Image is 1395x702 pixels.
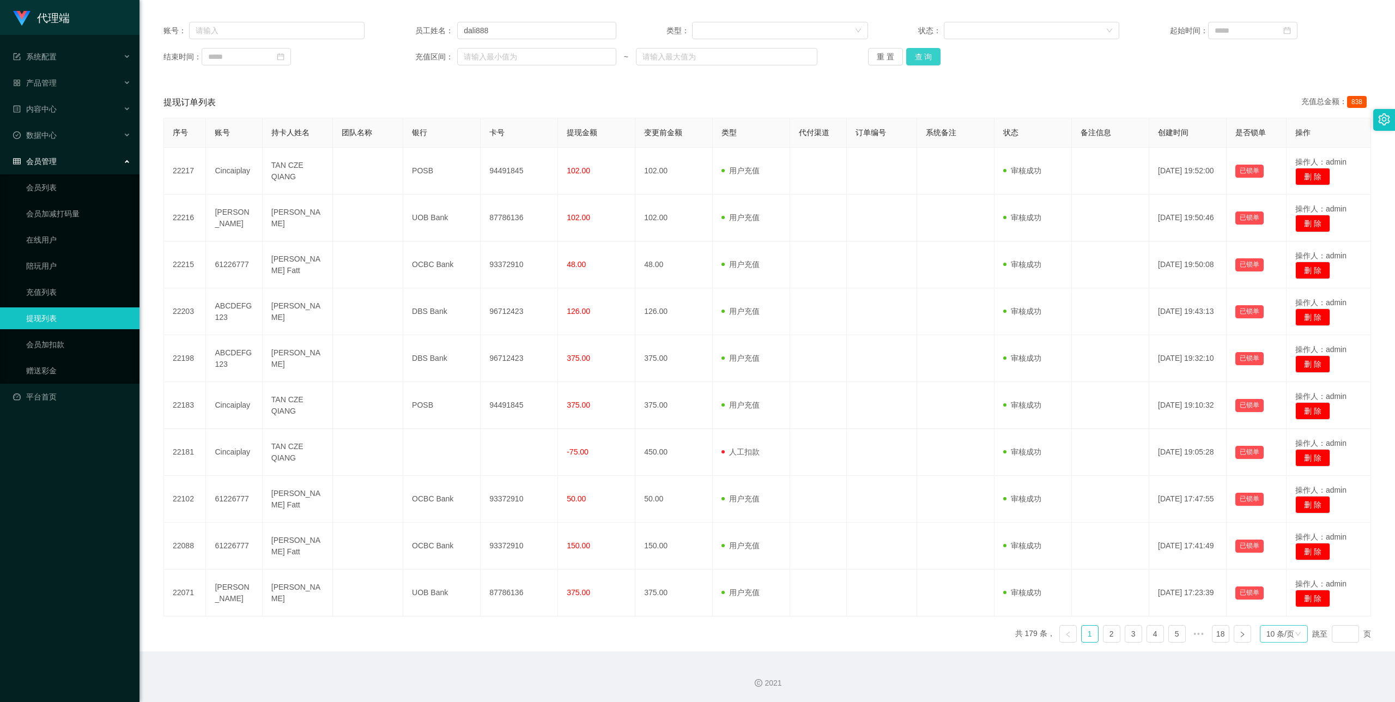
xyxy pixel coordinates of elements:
[1239,631,1246,638] i: 图标: right
[1295,355,1330,373] button: 删 除
[412,128,427,137] span: 银行
[918,25,944,37] span: 状态：
[1059,625,1077,643] li: 上一页
[13,53,21,60] i: 图标: form
[1003,354,1041,362] span: 审核成功
[1295,439,1347,447] span: 操作人：admin
[567,447,589,456] span: -75.00
[1283,27,1291,34] i: 图标: calendar
[13,13,70,22] a: 代理端
[567,401,590,409] span: 375.00
[26,229,131,251] a: 在线用户
[148,677,1386,689] div: 2021
[1125,625,1142,643] li: 3
[721,494,760,503] span: 用户充值
[1147,625,1164,643] li: 4
[1295,402,1330,420] button: 删 除
[1295,449,1330,467] button: 删 除
[13,78,57,87] span: 产品管理
[1295,579,1347,588] span: 操作人：admin
[13,131,57,140] span: 数据中心
[1082,626,1098,642] a: 1
[1149,523,1227,570] td: [DATE] 17:41:49
[13,105,21,113] i: 图标: profile
[263,288,333,335] td: [PERSON_NAME]
[1295,128,1311,137] span: 操作
[755,679,762,687] i: 图标: copyright
[164,148,206,195] td: 22217
[1149,195,1227,241] td: [DATE] 19:50:46
[1149,570,1227,616] td: [DATE] 17:23:39
[26,334,131,355] a: 会员加扣款
[1295,168,1330,185] button: 删 除
[403,382,481,429] td: POSB
[481,570,558,616] td: 87786136
[26,255,131,277] a: 陪玩用户
[635,570,713,616] td: 375.00
[1378,113,1390,125] i: 图标: setting
[1295,262,1330,279] button: 删 除
[1003,166,1041,175] span: 审核成功
[1003,447,1041,456] span: 审核成功
[635,241,713,288] td: 48.00
[666,25,692,37] span: 类型：
[1170,25,1208,37] span: 起始时间：
[164,382,206,429] td: 22183
[164,476,206,523] td: 22102
[163,51,202,63] span: 结束时间：
[1295,631,1301,638] i: 图标: down
[1106,27,1113,35] i: 图标: down
[26,281,131,303] a: 充值列表
[635,382,713,429] td: 375.00
[1149,429,1227,476] td: [DATE] 19:05:28
[1081,128,1111,137] span: 备注信息
[457,48,616,65] input: 请输入最小值为
[206,382,262,429] td: Cincaiplay
[1190,625,1208,643] li: 向后 5 页
[415,51,458,63] span: 充值区间：
[164,335,206,382] td: 22198
[567,260,586,269] span: 48.00
[1149,476,1227,523] td: [DATE] 17:47:55
[1295,590,1330,607] button: 删 除
[13,52,57,61] span: 系统配置
[567,128,597,137] span: 提现金额
[1295,298,1347,307] span: 操作人：admin
[263,476,333,523] td: [PERSON_NAME] Fatt
[1295,204,1347,213] span: 操作人：admin
[1149,241,1227,288] td: [DATE] 19:50:08
[481,148,558,195] td: 94491845
[1295,392,1347,401] span: 操作人：admin
[263,570,333,616] td: [PERSON_NAME]
[164,523,206,570] td: 22088
[616,51,636,63] span: ~
[1295,308,1330,326] button: 删 除
[635,148,713,195] td: 102.00
[856,128,886,137] span: 订单编号
[1235,540,1264,553] button: 已锁单
[189,22,365,39] input: 请输入
[1190,625,1208,643] span: •••
[636,48,817,65] input: 请输入最大值为
[403,288,481,335] td: DBS Bank
[567,588,590,597] span: 375.00
[13,131,21,139] i: 图标: check-circle-o
[1235,305,1264,318] button: 已锁单
[263,195,333,241] td: [PERSON_NAME]
[403,195,481,241] td: UOB Bank
[721,588,760,597] span: 用户充值
[567,166,590,175] span: 102.00
[926,128,956,137] span: 系统备注
[1266,626,1294,642] div: 10 条/页
[206,195,262,241] td: [PERSON_NAME]
[1103,626,1120,642] a: 2
[1168,625,1186,643] li: 5
[164,195,206,241] td: 22216
[163,96,216,109] span: 提现订单列表
[271,128,310,137] span: 持卡人姓名
[403,241,481,288] td: OCBC Bank
[263,429,333,476] td: TAN CZE QIANG
[1169,626,1185,642] a: 5
[481,288,558,335] td: 96712423
[164,288,206,335] td: 22203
